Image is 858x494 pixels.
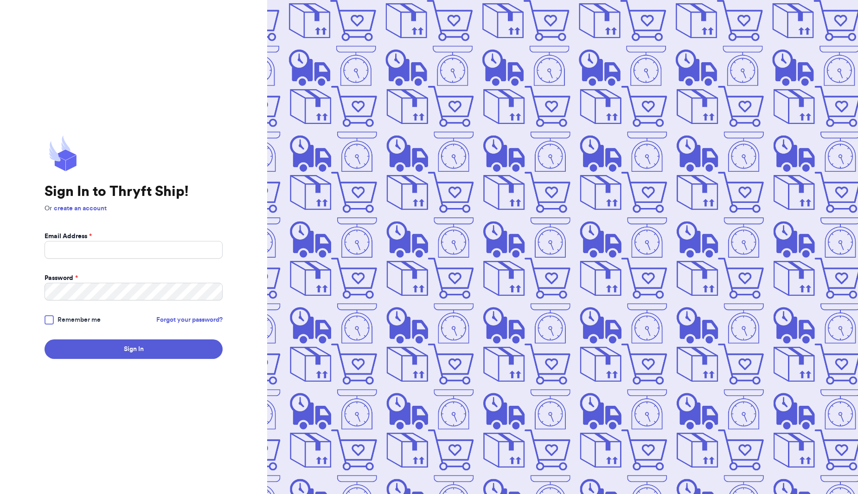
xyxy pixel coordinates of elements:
span: Remember me [58,315,101,325]
label: Email Address [45,232,92,241]
a: Forgot your password? [156,315,223,325]
label: Password [45,273,78,283]
button: Sign In [45,339,223,359]
p: Or [45,204,223,213]
a: create an account [54,205,107,212]
h1: Sign In to Thryft Ship! [45,183,223,200]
